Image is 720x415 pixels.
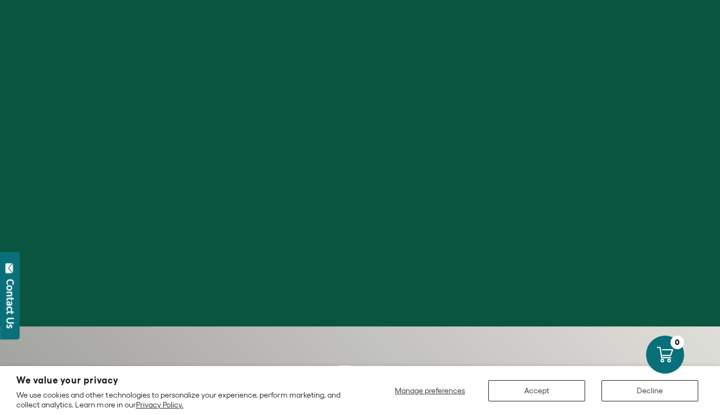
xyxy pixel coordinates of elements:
[395,386,465,395] span: Manage preferences
[601,380,698,401] button: Decline
[388,380,472,401] button: Manage preferences
[136,400,183,409] a: Privacy Policy.
[339,366,351,367] li: Page dot 1
[671,336,684,349] div: 0
[16,376,354,385] h2: We value your privacy
[5,279,16,329] div: Contact Us
[16,390,354,410] p: We use cookies and other technologies to personalize your experience, perform marketing, and coll...
[354,366,366,367] li: Page dot 2
[369,366,381,367] li: Page dot 3
[488,380,585,401] button: Accept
